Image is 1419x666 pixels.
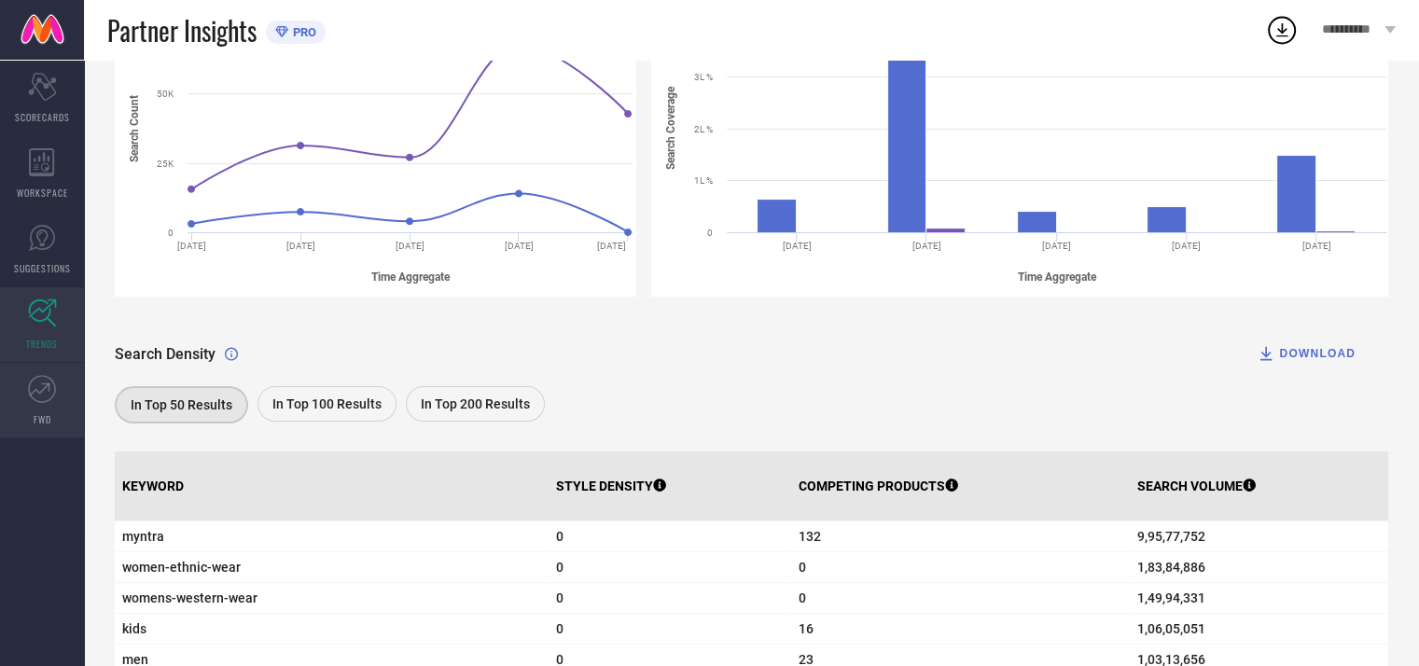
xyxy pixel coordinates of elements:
[286,241,315,251] text: [DATE]
[371,271,451,284] tspan: Time Aggregate
[707,228,713,238] text: 0
[556,621,784,636] span: 0
[799,479,958,493] p: COMPETING PRODUCTS
[1137,479,1256,493] p: SEARCH VOLUME
[157,159,174,169] text: 25K
[15,110,70,124] span: SCORECARDS
[115,451,549,521] th: KEYWORD
[177,241,206,251] text: [DATE]
[505,241,534,251] text: [DATE]
[694,175,713,186] text: 1L %
[694,124,713,134] text: 2L %
[288,25,316,39] span: PRO
[556,590,784,605] span: 0
[912,241,941,251] text: [DATE]
[556,529,784,544] span: 0
[664,86,677,170] tspan: Search Coverage
[799,529,1122,544] span: 132
[783,241,812,251] text: [DATE]
[1042,241,1071,251] text: [DATE]
[556,479,666,493] p: STYLE DENSITY
[597,241,626,251] text: [DATE]
[26,337,58,351] span: TRENDS
[1137,560,1381,575] span: 1,83,84,886
[107,11,257,49] span: Partner Insights
[799,621,1122,636] span: 16
[1257,344,1356,363] div: DOWNLOAD
[272,396,382,411] span: In Top 100 Results
[17,186,68,200] span: WORKSPACE
[1137,590,1381,605] span: 1,49,94,331
[556,560,784,575] span: 0
[168,228,174,238] text: 0
[122,529,541,544] span: myntra
[1018,271,1097,284] tspan: Time Aggregate
[1265,13,1299,47] div: Open download list
[115,345,216,363] span: Search Density
[1137,529,1381,544] span: 9,95,77,752
[1173,241,1202,251] text: [DATE]
[122,621,541,636] span: kids
[396,241,424,251] text: [DATE]
[421,396,530,411] span: In Top 200 Results
[34,412,51,426] span: FWD
[799,560,1122,575] span: 0
[122,590,541,605] span: womens-western-wear
[128,95,141,162] tspan: Search Count
[1302,241,1331,251] text: [DATE]
[14,261,71,275] span: SUGGESTIONS
[157,89,174,99] text: 50K
[122,560,541,575] span: women-ethnic-wear
[799,590,1122,605] span: 0
[1137,621,1381,636] span: 1,06,05,051
[694,72,713,82] text: 3L %
[131,397,232,412] span: In Top 50 Results
[1233,335,1379,372] button: DOWNLOAD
